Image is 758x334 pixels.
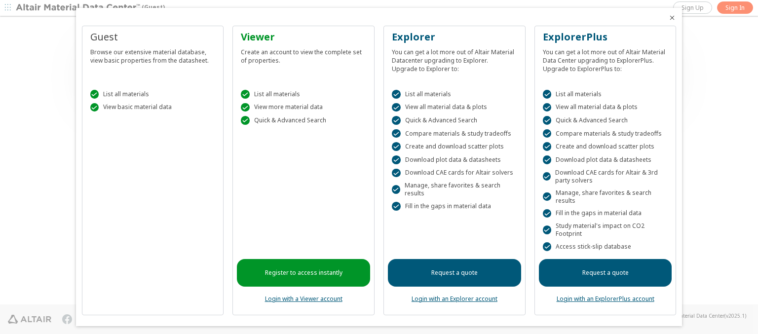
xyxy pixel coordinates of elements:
[543,142,552,151] div: 
[241,116,250,125] div: 
[392,182,517,197] div: Manage, share favorites & search results
[543,209,668,218] div: Fill in the gaps in material data
[539,259,672,287] a: Request a quote
[543,172,551,181] div: 
[543,222,668,238] div: Study material's impact on CO2 Footprint
[392,202,517,211] div: Fill in the gaps in material data
[392,169,401,178] div: 
[241,30,366,44] div: Viewer
[392,116,401,125] div: 
[241,90,366,99] div: List all materials
[90,103,99,112] div: 
[90,90,216,99] div: List all materials
[392,142,401,151] div: 
[543,116,552,125] div: 
[668,14,676,22] button: Close
[543,169,668,185] div: Download CAE cards for Altair & 3rd party solvers
[543,189,668,205] div: Manage, share favorites & search results
[543,90,552,99] div: 
[241,90,250,99] div: 
[392,116,517,125] div: Quick & Advanced Search
[392,202,401,211] div: 
[392,30,517,44] div: Explorer
[392,103,517,112] div: View all material data & plots
[543,155,552,164] div: 
[543,242,552,251] div: 
[543,192,551,201] div: 
[241,44,366,65] div: Create an account to view the complete set of properties.
[543,44,668,73] div: You can get a lot more out of Altair Material Data Center upgrading to ExplorerPlus. Upgrade to E...
[392,103,401,112] div: 
[543,103,668,112] div: View all material data & plots
[543,129,668,138] div: Compare materials & study tradeoffs
[543,103,552,112] div: 
[543,90,668,99] div: List all materials
[90,103,216,112] div: View basic material data
[392,155,517,164] div: Download plot data & datasheets
[543,142,668,151] div: Create and download scatter plots
[237,259,370,287] a: Register to access instantly
[543,225,551,234] div: 
[543,116,668,125] div: Quick & Advanced Search
[392,129,401,138] div: 
[392,142,517,151] div: Create and download scatter plots
[392,185,400,194] div: 
[90,44,216,65] div: Browse our extensive material database, view basic properties from the datasheet.
[241,116,366,125] div: Quick & Advanced Search
[557,295,654,303] a: Login with an ExplorerPlus account
[392,129,517,138] div: Compare materials & study tradeoffs
[90,30,216,44] div: Guest
[241,103,250,112] div: 
[543,155,668,164] div: Download plot data & datasheets
[388,259,521,287] a: Request a quote
[392,44,517,73] div: You can get a lot more out of Altair Material Datacenter upgrading to Explorer. Upgrade to Explor...
[543,30,668,44] div: ExplorerPlus
[392,90,401,99] div: 
[543,209,552,218] div: 
[392,169,517,178] div: Download CAE cards for Altair solvers
[392,90,517,99] div: List all materials
[90,90,99,99] div: 
[392,155,401,164] div: 
[543,129,552,138] div: 
[412,295,497,303] a: Login with an Explorer account
[241,103,366,112] div: View more material data
[265,295,342,303] a: Login with a Viewer account
[543,242,668,251] div: Access stick-slip database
